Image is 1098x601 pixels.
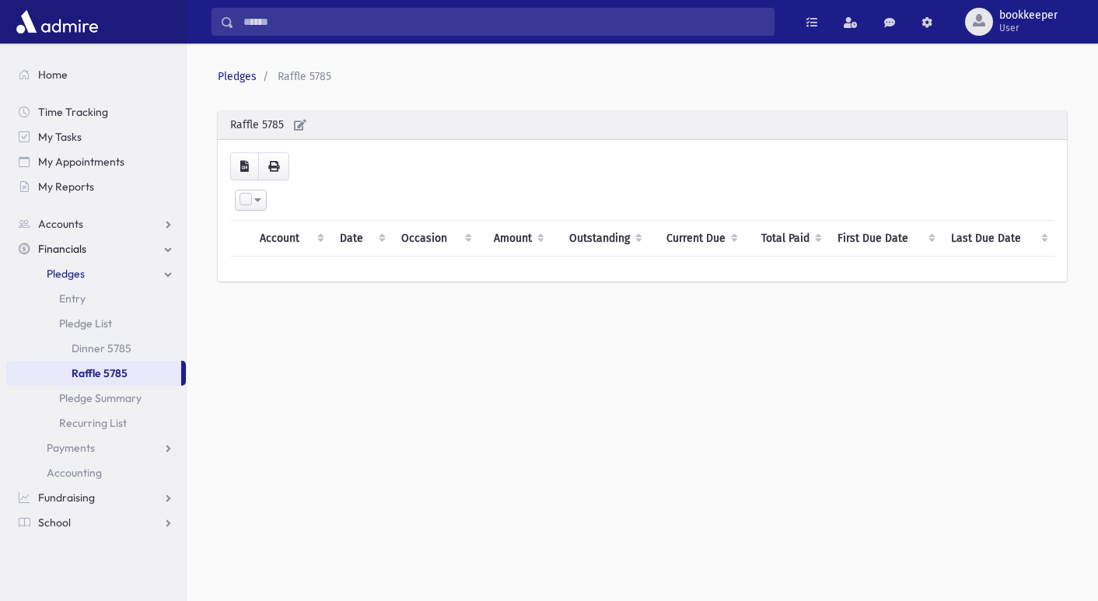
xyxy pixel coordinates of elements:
button: Print [258,152,289,180]
span: Time Tracking [38,105,108,119]
a: Accounting [6,460,186,485]
span: Pledge Summary [59,391,142,405]
a: Fundraising [6,485,186,510]
span: Payments [47,441,95,455]
span: Recurring List [59,416,127,430]
th: Current Due [649,221,744,257]
a: My Tasks [6,124,186,149]
span: School [38,515,71,529]
div: Raffle 5785 [218,111,1067,140]
a: Pledges [6,261,186,286]
a: My Reports [6,174,186,199]
a: Financials [6,236,186,261]
th: Amount [478,221,551,257]
span: bookkeeper [999,9,1058,22]
span: Pledge List [59,316,112,330]
a: Pledge Summary [6,386,186,411]
img: AdmirePro [12,6,102,37]
th: First Due Date [828,221,942,257]
span: My Appointments [38,155,124,169]
a: Time Tracking [6,100,186,124]
span: My Tasks [38,130,82,144]
th: Outstanding [551,221,648,257]
button: CSV [230,152,259,180]
a: School [6,510,186,535]
th: Account [250,221,330,257]
input: Search [234,8,774,36]
span: Financials [38,242,86,256]
span: Pledges [47,267,85,281]
th: Last Due Date [942,221,1054,257]
a: Recurring List [6,411,186,435]
a: Pledge List [6,311,186,336]
span: Fundraising [38,491,95,505]
nav: breadcrumb [218,68,1061,85]
span: User [999,22,1058,34]
span: My Reports [38,180,94,194]
span: Entry [59,292,86,306]
span: Raffle 5785 [278,70,331,83]
a: Dinner 5785 [6,336,186,361]
a: Accounts [6,211,186,236]
a: Home [6,62,186,87]
a: Entry [6,286,186,311]
span: Accounts [38,217,83,231]
a: Raffle 5785 [6,361,181,386]
th: Date [330,221,392,257]
span: Home [38,68,68,82]
a: Pledges [218,70,257,83]
th: Total Paid [744,221,828,257]
a: Payments [6,435,186,460]
span: Accounting [47,466,102,480]
a: My Appointments [6,149,186,174]
th: Occasion [392,221,478,257]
